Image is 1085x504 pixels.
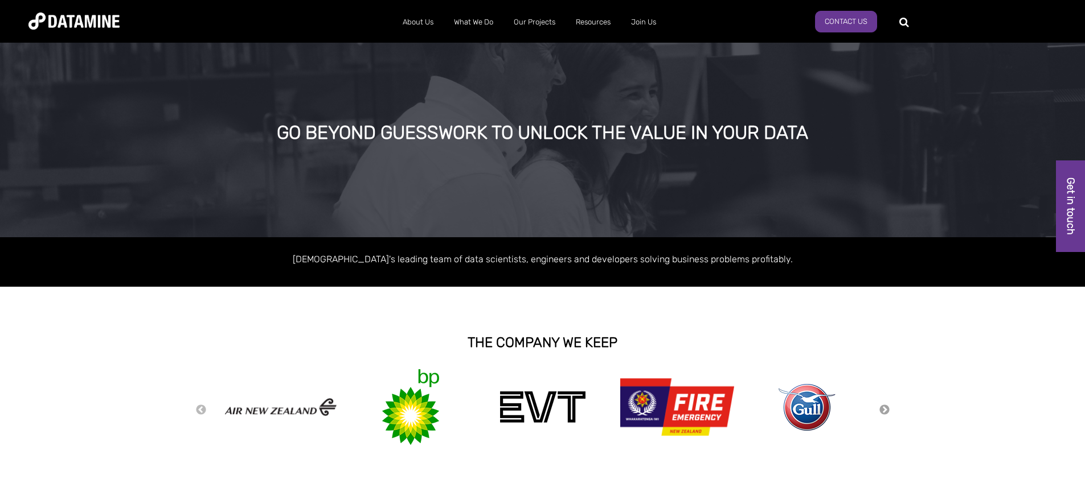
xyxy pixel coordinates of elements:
[444,7,503,37] a: What We Do
[218,251,867,267] p: [DEMOGRAPHIC_DATA]'s leading team of data scientists, engineers and developers solving business p...
[779,384,836,431] img: gull
[815,11,877,32] a: Contact Us
[123,123,962,143] div: GO BEYOND GUESSWORK TO UNLOCK THE VALUE IN YOUR DATA
[379,369,442,445] img: bp-1
[620,373,734,441] img: Fire Emergency New Zealand
[566,7,621,37] a: Resources
[392,7,444,37] a: About Us
[879,404,890,416] button: Next
[1056,160,1085,252] a: Get in touch
[503,7,566,37] a: Our Projects
[224,395,338,419] img: airnewzealand
[28,13,120,30] img: Datamine
[621,7,666,37] a: Join Us
[195,404,207,416] button: Previous
[468,334,617,350] strong: THE COMPANY WE KEEP
[500,391,586,423] img: evt-1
